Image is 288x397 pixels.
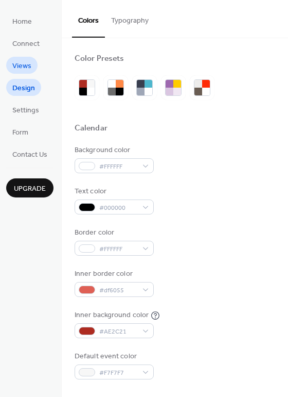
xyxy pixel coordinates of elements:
div: Inner background color [75,310,149,321]
div: Color Presets [75,54,124,64]
span: #FFFFFF [99,244,137,255]
a: Form [6,123,34,140]
span: Settings [12,105,39,116]
span: #FFFFFF [99,161,137,172]
a: Connect [6,35,46,52]
span: Form [12,127,28,138]
div: Background color [75,145,152,156]
button: Upgrade [6,178,53,197]
a: Contact Us [6,145,53,162]
a: Settings [6,101,45,118]
div: Calendar [75,123,107,134]
span: Design [12,83,35,94]
span: Upgrade [14,184,46,194]
span: Connect [12,39,40,49]
span: Views [12,61,31,72]
span: #df6055 [99,285,137,296]
span: #000000 [99,203,137,213]
div: Inner border color [75,269,152,279]
div: Border color [75,227,152,238]
a: Design [6,79,41,96]
div: Text color [75,186,152,197]
span: Contact Us [12,150,47,160]
span: #F7F7F7 [99,368,137,378]
a: Home [6,12,38,29]
span: #AE2C21 [99,326,137,337]
div: Default event color [75,351,152,362]
span: Home [12,16,32,27]
a: Views [6,57,38,74]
